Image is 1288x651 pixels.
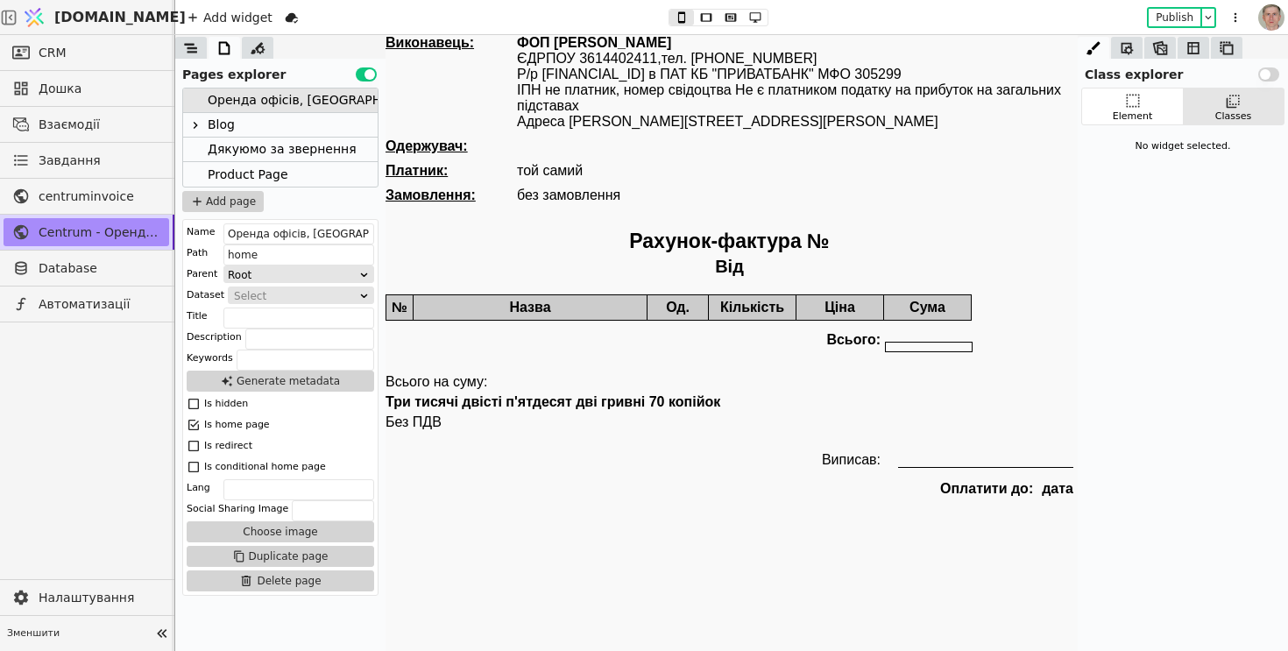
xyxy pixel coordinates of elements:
div: той самий [131,128,197,144]
div: Description [187,329,242,346]
div: No widget selected. [1081,132,1284,161]
a: CRM [4,39,169,67]
div: Blog [208,113,235,137]
div: Назва [28,259,262,286]
a: Дошка [4,74,169,103]
div: Всього: [436,293,499,317]
div: Is home page [204,416,270,434]
span: Автоматизації [39,295,160,314]
p: ІПН не платник, номер свідоцтва Не є платником податку на прибуток на загальних підставах [131,47,692,79]
div: Classes [1215,110,1251,124]
div: Оренда офісів, [GEOGRAPHIC_DATA] [183,88,378,113]
button: Delete page [187,570,374,591]
div: Name [187,223,215,241]
span: Взаємодії [39,116,160,134]
span: Зменшити [7,626,150,641]
div: Виписав: [436,417,495,433]
span: CRM [39,44,67,62]
div: без замовлення [131,152,235,168]
span: Centrum - Оренда офісних приміщень [39,223,160,242]
a: Завдання [4,146,169,174]
div: Рахунок-фактура № [244,195,443,218]
div: Од. [262,259,323,286]
div: Дякуюмо за звернення [183,138,378,162]
div: Кількість [323,259,411,286]
p: Адреса [PERSON_NAME][STREET_ADDRESS][PERSON_NAME] [131,79,692,95]
a: Взаємодії [4,110,169,138]
div: Оплатити до: [555,442,652,466]
div: Title [187,308,208,325]
div: Element [1113,110,1153,124]
div: Оренда офісів, [GEOGRAPHIC_DATA] [208,88,436,112]
div: Is conditional home page [204,458,326,476]
div: Lang [187,479,210,497]
div: Parent [187,265,217,283]
div: Keywords [187,350,233,367]
div: Social Sharing Image [187,500,288,518]
button: Duplicate page [187,546,374,567]
span: Завдання [39,152,101,170]
div: Сума [499,259,586,286]
div: Ціна [411,259,499,286]
span: centruminvoice [39,188,160,206]
button: Choose image [187,521,374,542]
div: Class explorer [1078,59,1288,84]
div: Is redirect [204,437,252,455]
span: Database [39,259,160,278]
span: Дошка [39,80,160,98]
span: [DOMAIN_NAME] [54,7,186,28]
a: Налаштування [4,584,169,612]
button: Add page [182,191,264,212]
a: [DOMAIN_NAME] [18,1,175,34]
button: Generate metadata [187,371,374,392]
a: Database [4,254,169,282]
img: Logo [21,1,47,34]
div: Dataset [187,287,224,304]
div: Product Page [183,162,378,187]
div: Від [329,222,358,242]
div: Add widget [182,7,278,28]
p: Р/р [FINANCIAL_ID] в ПАТ КБ "ПРИВАТБАНК" МФО 305299 [131,32,692,47]
div: Product Page [208,162,288,187]
div: Root [228,266,358,282]
a: centruminvoice [4,182,169,210]
div: Is hidden [204,395,248,413]
button: Publish [1149,9,1200,26]
div: дата [652,442,692,466]
a: Автоматизації [4,290,169,318]
img: 1560949290925-CROPPED-IMG_0201-2-.jpg [1258,4,1284,31]
div: Дякуюмо за звернення [208,138,357,161]
p: ЄДРПОУ 3614402411, тел. [PHONE_NUMBER] [131,16,692,32]
div: Pages explorer [175,59,386,84]
span: Налаштування [39,589,160,607]
div: Blog [183,113,378,138]
div: Select [234,287,357,305]
div: Path [187,244,208,262]
a: Centrum - Оренда офісних приміщень [4,218,169,246]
